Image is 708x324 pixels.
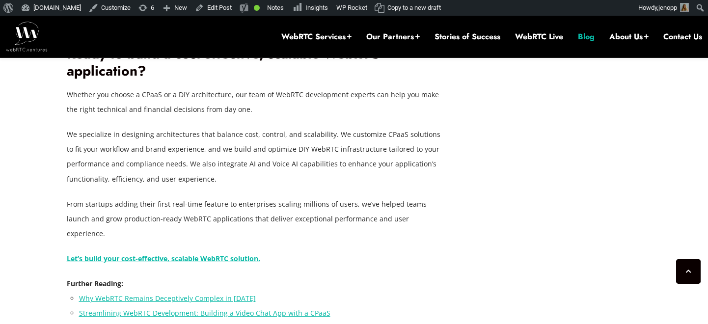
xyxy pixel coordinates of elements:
span: Insights [305,4,328,11]
h2: Ready to build a cost-effective, scalable WebRTC application? [67,46,445,80]
a: Why WebRTC Remains Deceptively Complex in [DATE] [79,294,256,303]
div: Good [254,5,260,11]
a: About Us [609,31,649,42]
a: WebRTC Services [281,31,352,42]
span: jenopp [658,4,677,11]
a: Let’s build your cost-effective, scalable WebRTC solution. [67,254,260,263]
strong: Further Reading: [67,279,123,288]
p: We specialize in designing architectures that balance cost, control, and scalability. We customiz... [67,127,445,186]
p: Whether you choose a CPaaS or a DIY architecture, our team of WebRTC development experts can help... [67,87,445,117]
a: WebRTC Live [515,31,563,42]
a: Contact Us [663,31,702,42]
a: Our Partners [366,31,420,42]
p: From startups adding their first real-time feature to enterprises scaling millions of users, we’v... [67,197,445,241]
a: Stories of Success [435,31,500,42]
a: Blog [578,31,595,42]
img: WebRTC.ventures [6,22,48,51]
a: Streamlining WebRTC Development: Building a Video Chat App with a CPaaS [79,308,330,318]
